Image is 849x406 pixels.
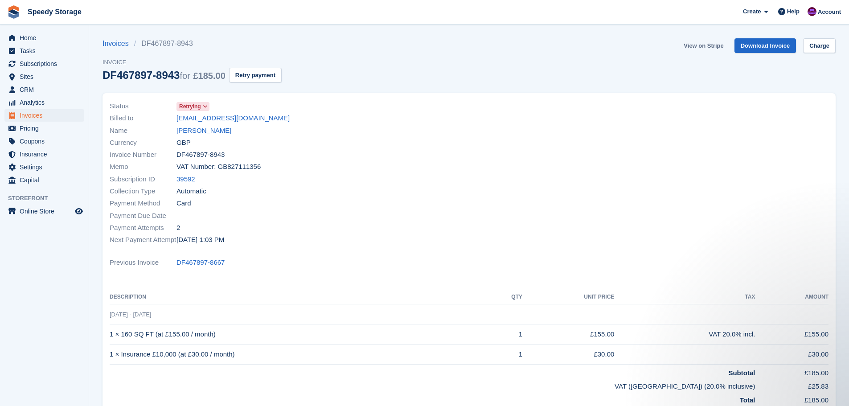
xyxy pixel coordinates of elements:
span: 2 [176,223,180,233]
a: Speedy Storage [24,4,85,19]
span: Invoices [20,109,73,122]
a: menu [4,32,84,44]
span: Home [20,32,73,44]
span: Analytics [20,96,73,109]
a: [EMAIL_ADDRESS][DOMAIN_NAME] [176,113,290,123]
td: £30.00 [522,344,614,365]
span: Payment Due Date [110,211,176,221]
span: Name [110,126,176,136]
th: Unit Price [522,290,614,304]
a: menu [4,161,84,173]
span: Create [743,7,761,16]
span: Online Store [20,205,73,217]
a: menu [4,205,84,217]
a: menu [4,148,84,160]
div: DF467897-8943 [103,69,226,81]
a: Invoices [103,38,134,49]
span: Collection Type [110,186,176,197]
td: £185.00 [755,364,828,378]
td: 1 × 160 SQ FT (at £155.00 / month) [110,324,489,344]
th: QTY [489,290,522,304]
span: Card [176,198,191,209]
span: Memo [110,162,176,172]
span: DF467897-8943 [176,150,225,160]
span: Storefront [8,194,89,203]
span: Next Payment Attempt [110,235,176,245]
span: CRM [20,83,73,96]
span: Currency [110,138,176,148]
a: View on Stripe [680,38,727,53]
a: 39592 [176,174,195,185]
span: Subscription ID [110,174,176,185]
td: £155.00 [755,324,828,344]
span: for [180,71,190,81]
span: Retrying [179,103,201,111]
a: menu [4,135,84,148]
th: Amount [755,290,828,304]
span: Invoice Number [110,150,176,160]
a: Download Invoice [734,38,796,53]
a: menu [4,57,84,70]
span: Sites [20,70,73,83]
span: Automatic [176,186,206,197]
button: Retry payment [229,68,282,82]
strong: Subtotal [728,369,755,377]
td: £155.00 [522,324,614,344]
span: Help [787,7,800,16]
span: Payment Attempts [110,223,176,233]
td: 1 × Insurance £10,000 (at £30.00 / month) [110,344,489,365]
span: £185.00 [193,71,225,81]
span: Invoice [103,58,282,67]
span: Capital [20,174,73,186]
span: GBP [176,138,191,148]
td: VAT ([GEOGRAPHIC_DATA]) (20.0% inclusive) [110,378,755,392]
span: [DATE] - [DATE] [110,311,151,318]
span: Status [110,101,176,111]
span: Pricing [20,122,73,135]
span: Insurance [20,148,73,160]
th: Description [110,290,489,304]
a: menu [4,174,84,186]
span: Payment Method [110,198,176,209]
time: 2025-10-07 12:03:06 UTC [176,235,224,245]
div: VAT 20.0% incl. [614,329,755,340]
a: menu [4,45,84,57]
a: DF467897-8667 [176,258,225,268]
span: Tasks [20,45,73,57]
span: Billed to [110,113,176,123]
td: 1 [489,324,522,344]
nav: breadcrumbs [103,38,282,49]
td: £25.83 [755,378,828,392]
strong: Total [740,396,755,404]
a: menu [4,70,84,83]
a: menu [4,83,84,96]
img: Dan Jackson [808,7,816,16]
span: Settings [20,161,73,173]
img: stora-icon-8386f47178a22dfd0bd8f6a31ec36ba5ce8667c1dd55bd0f319d3a0aa187defe.svg [7,5,21,19]
td: 1 [489,344,522,365]
td: £185.00 [755,392,828,406]
span: VAT Number: GB827111356 [176,162,261,172]
a: menu [4,96,84,109]
a: Retrying [176,101,209,111]
a: menu [4,109,84,122]
td: £30.00 [755,344,828,365]
span: Coupons [20,135,73,148]
th: Tax [614,290,755,304]
a: Preview store [74,206,84,217]
a: [PERSON_NAME] [176,126,231,136]
a: Charge [803,38,836,53]
span: Account [818,8,841,16]
span: Previous Invoice [110,258,176,268]
span: Subscriptions [20,57,73,70]
a: menu [4,122,84,135]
